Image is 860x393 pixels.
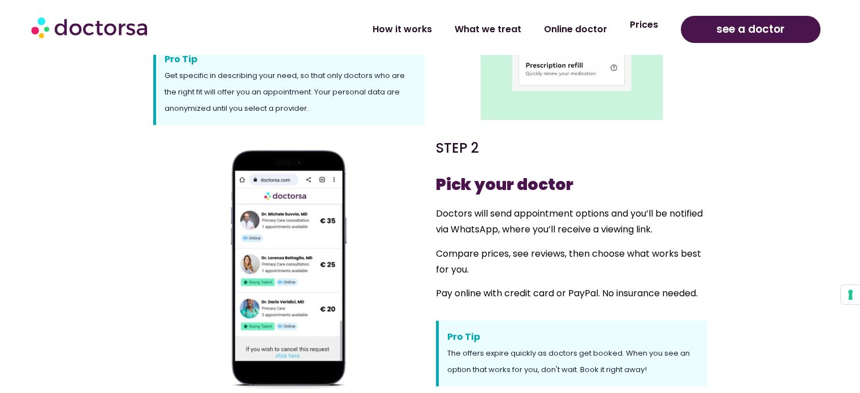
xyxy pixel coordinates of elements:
a: Prices [619,12,669,38]
button: Your consent preferences for tracking technologies [841,285,860,304]
span: Pro Tip [165,51,416,67]
span: Pro Tip [447,329,699,345]
a: Online doctor [533,16,619,42]
strong: Pick your doctor [436,174,573,196]
span: Get specific in describing your need, so that only doctors who are the right fit will offer you a... [165,70,405,114]
a: What we treat [443,16,533,42]
a: How it works [361,16,443,42]
a: see a doctor [681,16,820,43]
span: Doctors will send appointment options and you’ll be notified via WhatsApp, where you’ll receive a... [436,207,703,236]
span: The offers expire quickly as doctors get booked. When you see an option that works for you, don't... [447,348,690,375]
p: Pay online with credit card or PayPal. No insurance needed. [436,286,707,301]
h5: STEP 2 [436,139,707,157]
span: see a doctor [716,20,785,38]
nav: Menu [227,16,669,42]
span: Compare prices, see reviews, then choose what works best for you. [436,247,701,276]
